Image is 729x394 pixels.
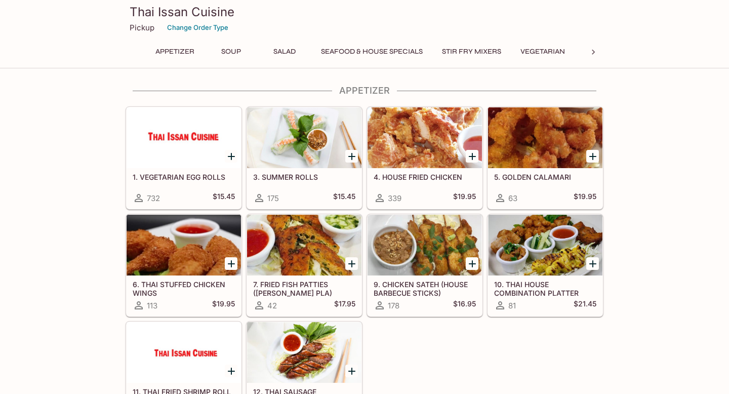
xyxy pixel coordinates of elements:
div: 9. CHICKEN SATEH (HOUSE BARBECUE STICKS) [368,215,482,275]
button: Appetizer [150,45,200,59]
p: Pickup [130,23,154,32]
button: Vegetarian [515,45,571,59]
div: 1. VEGETARIAN EGG ROLLS [127,107,241,168]
a: 4. HOUSE FRIED CHICKEN339$19.95 [367,107,482,209]
h5: 10. THAI HOUSE COMBINATION PLATTER [494,280,596,297]
button: Salad [262,45,307,59]
a: 3. SUMMER ROLLS175$15.45 [247,107,362,209]
h4: Appetizer [126,85,603,96]
h5: 7. FRIED FISH PATTIES ([PERSON_NAME] PLA) [253,280,355,297]
span: 42 [267,301,277,310]
span: 113 [147,301,157,310]
h5: 3. SUMMER ROLLS [253,173,355,181]
button: Add 10. THAI HOUSE COMBINATION PLATTER [586,257,599,270]
h5: $19.95 [212,299,235,311]
h5: 5. GOLDEN CALAMARI [494,173,596,181]
button: Seafood & House Specials [315,45,428,59]
button: Noodles [579,45,624,59]
h5: $19.95 [574,192,596,204]
h5: $16.95 [453,299,476,311]
span: 81 [508,301,516,310]
a: 1. VEGETARIAN EGG ROLLS732$15.45 [126,107,241,209]
div: 10. THAI HOUSE COMBINATION PLATTER [488,215,602,275]
span: 63 [508,193,517,203]
a: 5. GOLDEN CALAMARI63$19.95 [488,107,603,209]
button: Soup [208,45,254,59]
button: Add 6. THAI STUFFED CHICKEN WINGS [225,257,237,270]
button: Add 7. FRIED FISH PATTIES (TOD MUN PLA) [345,257,358,270]
h3: Thai Issan Cuisine [130,4,599,20]
h5: $17.95 [334,299,355,311]
span: 732 [147,193,160,203]
h5: $15.45 [333,192,355,204]
h5: $21.45 [574,299,596,311]
button: Add 4. HOUSE FRIED CHICKEN [466,150,478,163]
div: 6. THAI STUFFED CHICKEN WINGS [127,215,241,275]
button: Change Order Type [163,20,233,35]
div: 7. FRIED FISH PATTIES (TOD MUN PLA) [247,215,361,275]
span: 175 [267,193,279,203]
h5: $19.95 [453,192,476,204]
h5: 1. VEGETARIAN EGG ROLLS [133,173,235,181]
div: 3. SUMMER ROLLS [247,107,361,168]
h5: $15.45 [213,192,235,204]
button: Add 12. THAI SAUSAGE [345,365,358,377]
div: 5. GOLDEN CALAMARI [488,107,602,168]
span: 178 [388,301,399,310]
a: 7. FRIED FISH PATTIES ([PERSON_NAME] PLA)42$17.95 [247,214,362,317]
button: Add 9. CHICKEN SATEH (HOUSE BARBECUE STICKS) [466,257,478,270]
div: 11. THAI FRIED SHRIMP ROLL [127,322,241,383]
button: Add 3. SUMMER ROLLS [345,150,358,163]
a: 10. THAI HOUSE COMBINATION PLATTER81$21.45 [488,214,603,317]
span: 339 [388,193,401,203]
div: 4. HOUSE FRIED CHICKEN [368,107,482,168]
h5: 6. THAI STUFFED CHICKEN WINGS [133,280,235,297]
button: Stir Fry Mixers [436,45,507,59]
a: 6. THAI STUFFED CHICKEN WINGS113$19.95 [126,214,241,317]
div: 12. THAI SAUSAGE [247,322,361,383]
h5: 4. HOUSE FRIED CHICKEN [374,173,476,181]
button: Add 1. VEGETARIAN EGG ROLLS [225,150,237,163]
h5: 9. CHICKEN SATEH (HOUSE BARBECUE STICKS) [374,280,476,297]
a: 9. CHICKEN SATEH (HOUSE BARBECUE STICKS)178$16.95 [367,214,482,317]
button: Add 11. THAI FRIED SHRIMP ROLL [225,365,237,377]
button: Add 5. GOLDEN CALAMARI [586,150,599,163]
